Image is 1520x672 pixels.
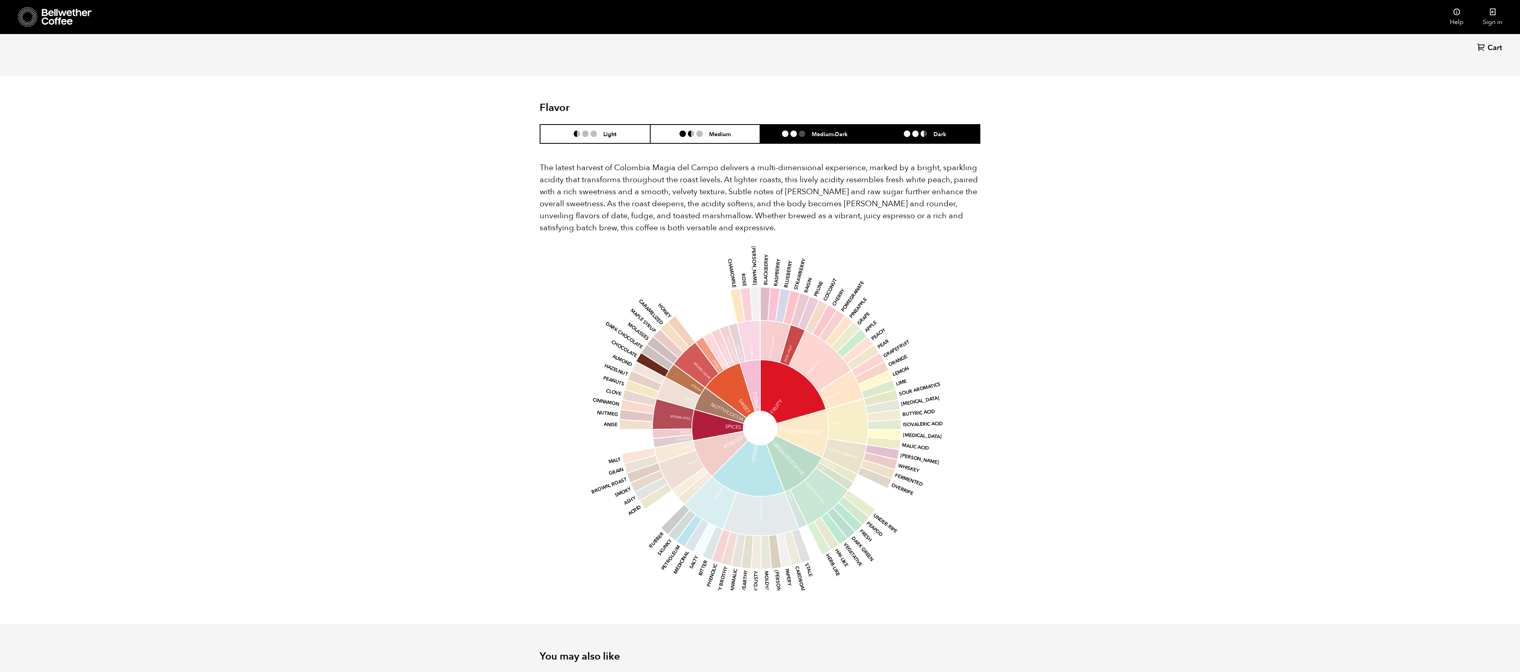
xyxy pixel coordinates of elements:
h6: Medium-Dark [812,131,848,137]
h6: Dark [933,131,946,137]
span: Cart [1488,43,1502,53]
h2: You may also like [540,650,980,662]
h2: Flavor [540,102,687,114]
a: Cart [1477,43,1504,54]
p: The latest harvest of Colombia Magia del Campo delivers a multi-dimensional experience, marked by... [540,162,980,234]
h6: Light [603,131,617,137]
h6: Medium [709,131,731,137]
